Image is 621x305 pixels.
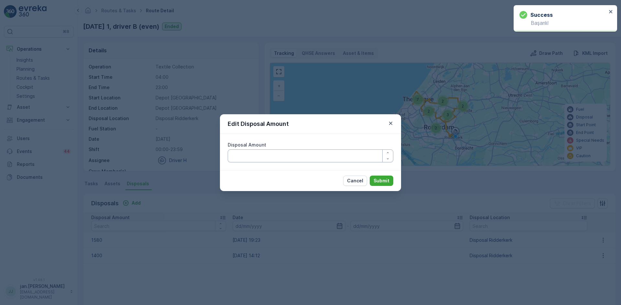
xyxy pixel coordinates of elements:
button: Cancel [343,176,367,186]
button: close [609,9,613,15]
p: Submit [374,178,389,184]
h3: Success [530,11,553,19]
button: Submit [370,176,393,186]
p: Edit Disposal Amount [228,119,289,128]
p: Başarılı! [519,20,607,26]
label: Disposal Amount [228,142,266,147]
p: Cancel [347,178,363,184]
